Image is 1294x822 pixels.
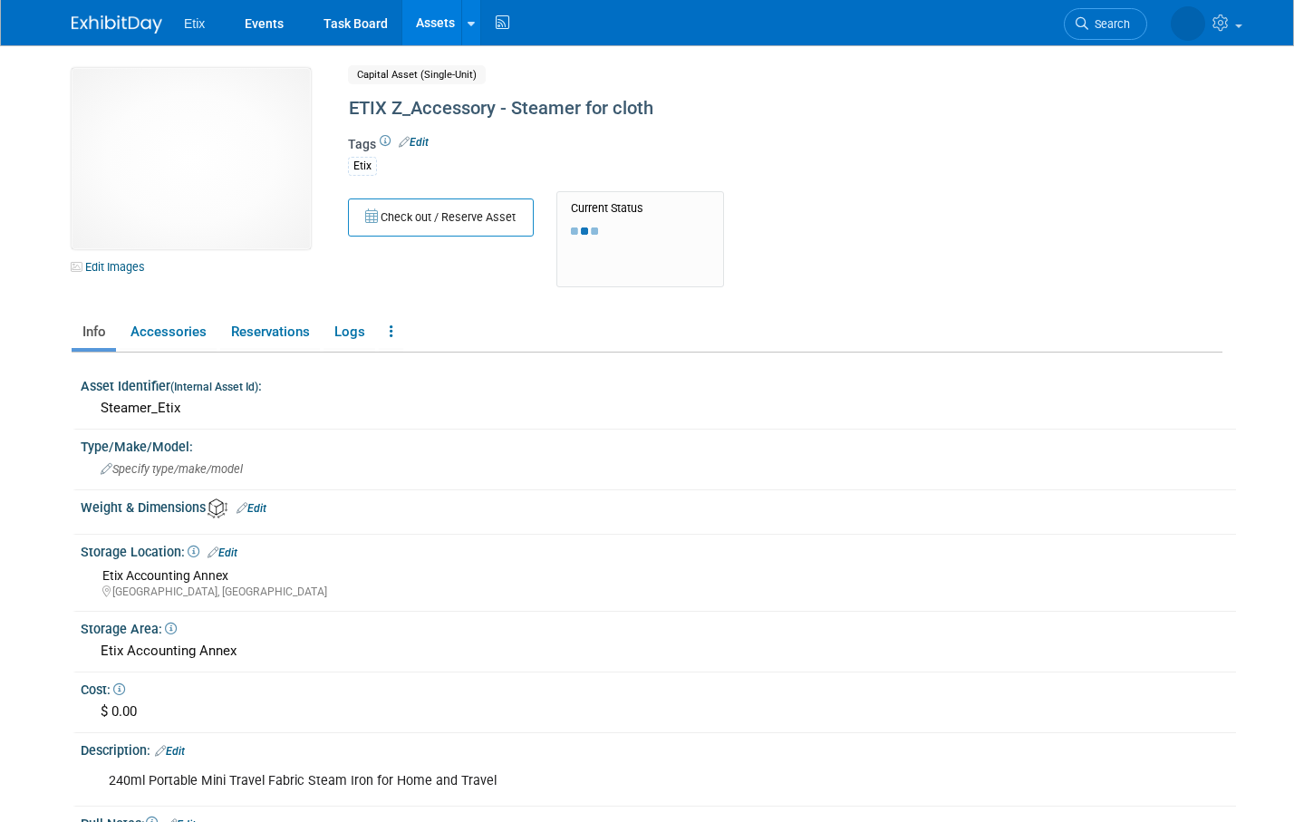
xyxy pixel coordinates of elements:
div: Steamer_Etix [94,394,1222,422]
a: Info [72,316,116,348]
div: Storage Location: [81,538,1236,562]
img: loading... [571,227,598,235]
div: Cost: [81,676,1236,699]
div: ETIX Z_Accessory - Steamer for cloth [343,92,1106,125]
span: Storage Area: [81,622,177,636]
small: (Internal Asset Id) [170,381,258,393]
a: Search [1064,8,1147,40]
button: Check out / Reserve Asset [348,198,534,237]
a: Edit [237,502,266,515]
a: Reservations [220,316,320,348]
span: Etix Accounting Annex [102,568,228,583]
div: Etix [348,157,377,176]
div: Current Status [571,201,710,216]
a: Edit Images [72,256,152,278]
a: Edit [399,136,429,149]
a: Logs [323,316,375,348]
div: 240ml Portable Mini Travel Fabric Steam Iron for Home and Travel [96,763,1016,799]
div: Etix Accounting Annex [94,637,1222,665]
span: Specify type/make/model [101,462,243,476]
div: Type/Make/Model: [81,433,1236,456]
img: ExhibitDay [72,15,162,34]
img: Wendy Beasley [1171,6,1205,41]
div: Tags [348,135,1106,188]
div: Asset Identifier : [81,372,1236,395]
span: Capital Asset (Single-Unit) [348,65,486,84]
div: $ 0.00 [94,698,1222,726]
img: View Images [72,68,311,249]
a: Edit [155,745,185,758]
span: Etix [184,16,205,31]
div: Description: [81,737,1236,760]
a: Accessories [120,316,217,348]
span: Search [1088,17,1130,31]
div: [GEOGRAPHIC_DATA], [GEOGRAPHIC_DATA] [102,585,1222,600]
div: Weight & Dimensions [81,494,1236,518]
img: Asset Weight and Dimensions [208,498,227,518]
a: Edit [208,546,237,559]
